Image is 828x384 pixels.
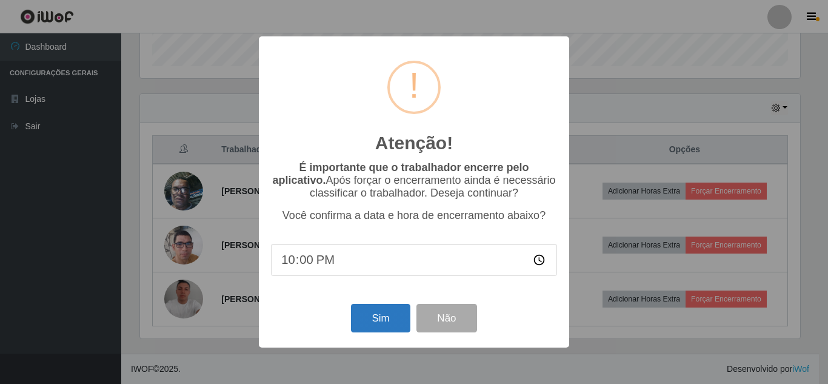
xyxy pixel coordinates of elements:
h2: Atenção! [375,132,453,154]
p: Você confirma a data e hora de encerramento abaixo? [271,209,557,222]
b: É importante que o trabalhador encerre pelo aplicativo. [272,161,529,186]
button: Sim [351,304,410,332]
p: Após forçar o encerramento ainda é necessário classificar o trabalhador. Deseja continuar? [271,161,557,200]
button: Não [416,304,476,332]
